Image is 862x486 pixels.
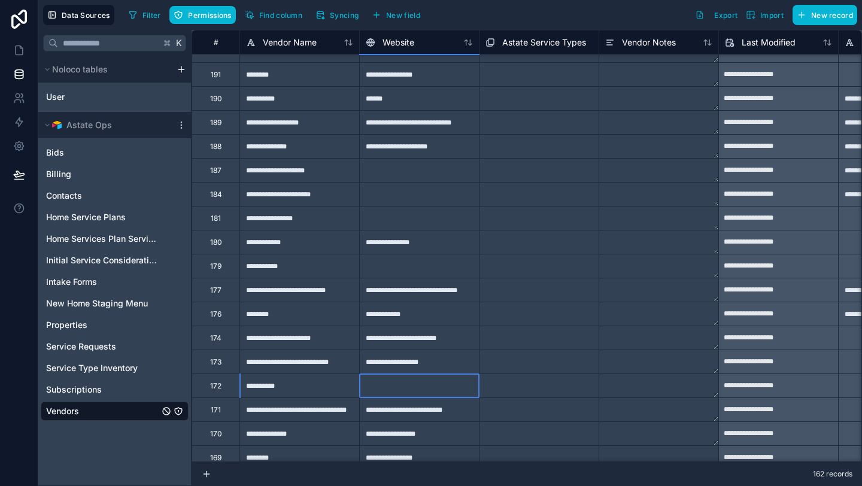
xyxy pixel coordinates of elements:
[210,429,222,439] div: 170
[210,453,221,463] div: 169
[311,6,363,24] button: Syncing
[211,405,221,415] div: 171
[210,142,221,151] div: 188
[210,333,221,343] div: 174
[502,37,586,48] span: Astate Service Types
[43,5,114,25] button: Data Sources
[210,190,222,199] div: 184
[241,6,306,24] button: Find column
[793,5,857,25] button: New record
[169,6,240,24] a: Permissions
[386,11,420,20] span: New field
[124,6,165,24] button: Filter
[210,262,221,271] div: 179
[760,11,784,20] span: Import
[368,6,424,24] button: New field
[210,357,221,367] div: 173
[62,11,110,20] span: Data Sources
[311,6,368,24] a: Syncing
[188,11,231,20] span: Permissions
[813,469,852,479] span: 162 records
[210,166,221,175] div: 187
[211,70,221,80] div: 191
[263,37,317,48] span: Vendor Name
[811,11,853,20] span: New record
[210,238,222,247] div: 180
[622,37,676,48] span: Vendor Notes
[383,37,414,48] span: Website
[742,5,788,25] button: Import
[330,11,359,20] span: Syncing
[142,11,161,20] span: Filter
[742,37,796,48] span: Last Modified
[210,285,221,295] div: 177
[788,5,857,25] a: New record
[210,309,221,319] div: 176
[201,38,230,47] div: #
[210,94,222,104] div: 190
[210,381,221,391] div: 172
[691,5,742,25] button: Export
[714,11,737,20] span: Export
[169,6,235,24] button: Permissions
[211,214,221,223] div: 181
[175,39,183,47] span: K
[259,11,302,20] span: Find column
[210,118,221,127] div: 189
